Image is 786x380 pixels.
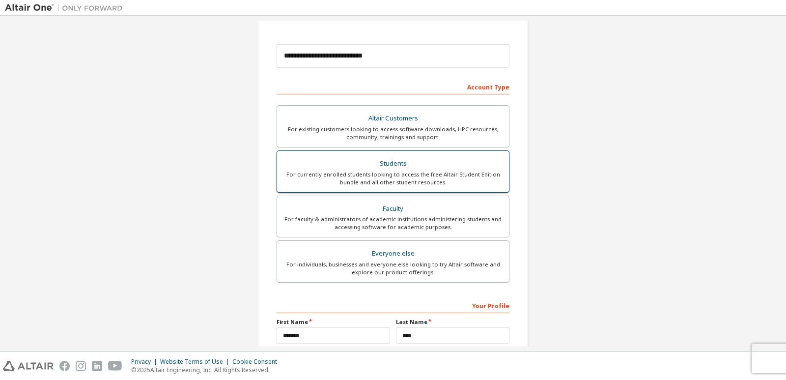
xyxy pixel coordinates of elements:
div: Altair Customers [283,112,503,125]
img: facebook.svg [59,361,70,371]
div: Privacy [131,358,160,366]
img: altair_logo.svg [3,361,54,371]
div: For individuals, businesses and everyone else looking to try Altair software and explore our prod... [283,261,503,276]
div: Students [283,157,503,171]
img: linkedin.svg [92,361,102,371]
img: Altair One [5,3,128,13]
div: For existing customers looking to access software downloads, HPC resources, community, trainings ... [283,125,503,141]
div: For faculty & administrators of academic institutions administering students and accessing softwa... [283,215,503,231]
div: Account Type [277,79,509,94]
img: youtube.svg [108,361,122,371]
div: Website Terms of Use [160,358,232,366]
div: Everyone else [283,247,503,261]
img: instagram.svg [76,361,86,371]
label: First Name [277,318,390,326]
div: Your Profile [277,297,509,313]
div: Cookie Consent [232,358,283,366]
div: For currently enrolled students looking to access the free Altair Student Edition bundle and all ... [283,171,503,186]
label: Last Name [396,318,509,326]
div: Faculty [283,202,503,216]
p: © 2025 Altair Engineering, Inc. All Rights Reserved. [131,366,283,374]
